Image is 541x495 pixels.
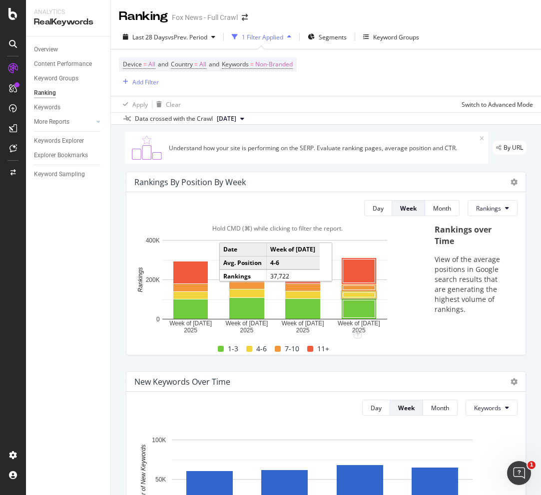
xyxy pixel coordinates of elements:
[34,16,102,28] div: RealKeywords
[34,73,103,84] a: Keyword Groups
[34,44,58,55] div: Overview
[209,60,219,68] span: and
[431,404,449,412] div: Month
[304,29,351,45] button: Segments
[123,60,142,68] span: Device
[146,237,160,244] text: 400K
[134,235,415,334] svg: A chart.
[156,316,160,323] text: 0
[34,73,78,84] div: Keyword Groups
[119,8,168,25] div: Ranking
[371,404,382,412] div: Day
[458,96,533,112] button: Switch to Advanced Mode
[392,200,425,216] button: Week
[34,8,102,16] div: Analytics
[474,404,501,412] span: Keywords
[129,136,165,160] img: C0S+odjvPe+dCwPhcw0W2jU4KOcefU0IcxbkVEfgJ6Ft4vBgsVVQAAAABJRU5ErkJggg==
[296,327,310,334] text: 2025
[390,400,423,416] button: Week
[222,60,249,68] span: Keywords
[362,400,390,416] button: Day
[166,100,181,109] div: Clear
[317,343,329,355] span: 11+
[119,29,219,45] button: Last 28 DaysvsPrev. Period
[462,100,533,109] div: Switch to Advanced Mode
[466,400,518,416] button: Keywords
[119,96,148,112] button: Apply
[435,224,508,247] div: Rankings over Time
[433,204,451,213] div: Month
[199,57,206,71] span: All
[398,404,415,412] div: Week
[423,400,458,416] button: Month
[34,136,84,146] div: Keywords Explorer
[168,33,207,41] span: vs Prev. Period
[34,102,103,113] a: Keywords
[135,114,213,123] div: Data crossed with the Crawl
[132,100,148,109] div: Apply
[143,60,147,68] span: =
[137,267,144,292] text: Rankings
[132,33,168,41] span: Last 28 Days
[134,224,421,233] div: Hold CMD (⌘) while clicking to filter the report.
[169,144,480,152] div: Understand how your site is performing on the SERP. Evaluate ranking pages, average position and ...
[34,59,103,69] a: Content Performance
[285,343,299,355] span: 7-10
[282,320,324,327] text: Week of [DATE]
[34,102,60,113] div: Keywords
[34,59,92,69] div: Content Performance
[338,320,380,327] text: Week of [DATE]
[354,330,362,338] div: plus
[34,136,103,146] a: Keywords Explorer
[256,343,267,355] span: 4-6
[228,29,295,45] button: 1 Filter Applied
[158,60,168,68] span: and
[400,204,417,213] div: Week
[364,200,392,216] button: Day
[492,141,527,155] div: legacy label
[435,254,508,314] p: View of the average positions in Google search results that are generating the highest volume of ...
[319,33,347,41] span: Segments
[132,78,159,86] div: Add Filter
[225,320,268,327] text: Week of [DATE]
[468,200,518,216] button: Rankings
[148,57,155,71] span: All
[171,60,193,68] span: Country
[34,117,69,127] div: More Reports
[34,117,93,127] a: More Reports
[528,461,536,469] span: 1
[352,327,366,334] text: 2025
[119,76,159,88] button: Add Filter
[242,14,248,21] div: arrow-right-arrow-left
[155,476,166,483] text: 50K
[213,113,248,125] button: [DATE]
[34,88,103,98] a: Ranking
[359,29,423,45] button: Keyword Groups
[169,320,212,327] text: Week of [DATE]
[373,33,419,41] div: Keyword Groups
[134,177,246,187] div: Rankings By Position By Week
[250,60,254,68] span: =
[134,377,230,387] div: New Keywords Over Time
[34,169,85,180] div: Keyword Sampling
[476,204,501,213] span: Rankings
[217,114,236,123] span: 2025 Aug. 7th
[240,327,254,334] text: 2025
[152,96,181,112] button: Clear
[152,437,166,444] text: 100K
[425,200,460,216] button: Month
[34,88,56,98] div: Ranking
[146,276,160,283] text: 200K
[34,44,103,55] a: Overview
[172,12,238,22] div: Fox News - Full Crawl
[504,145,523,151] span: By URL
[194,60,198,68] span: =
[184,327,197,334] text: 2025
[228,343,238,355] span: 1-3
[34,169,103,180] a: Keyword Sampling
[507,461,531,485] iframe: Intercom live chat
[255,57,293,71] span: Non-Branded
[373,204,384,213] div: Day
[34,150,88,161] div: Explorer Bookmarks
